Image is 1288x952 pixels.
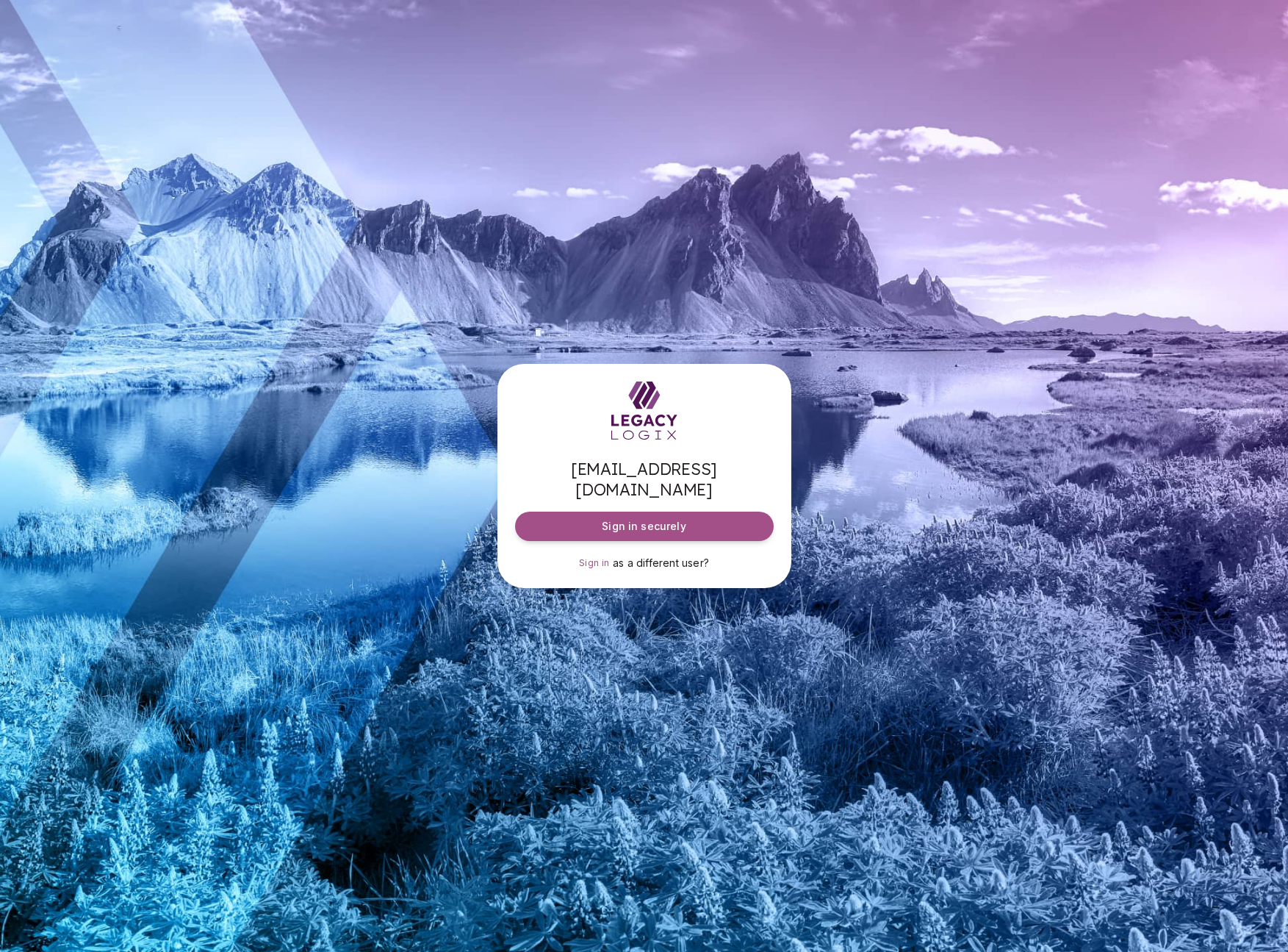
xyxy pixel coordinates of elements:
a: Sign in [579,556,610,570]
span: Sign in securely [602,519,686,534]
span: Sign in [579,557,610,568]
span: [EMAIL_ADDRESS][DOMAIN_NAME] [515,459,774,500]
button: Sign in securely [515,512,774,541]
span: as a different user? [613,556,709,569]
